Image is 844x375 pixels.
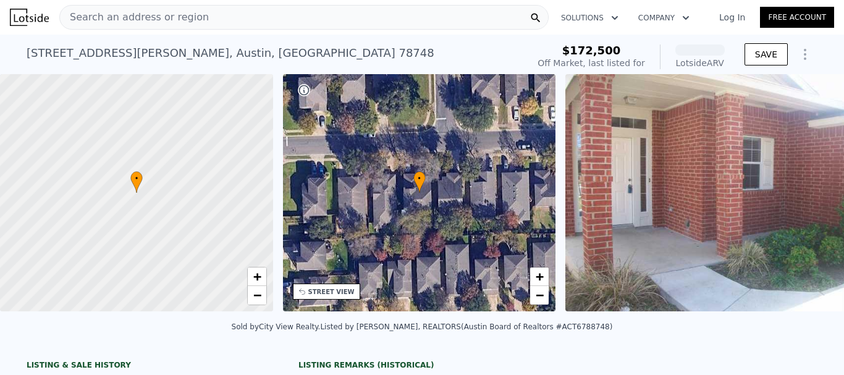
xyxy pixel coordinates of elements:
a: Free Account [760,7,834,28]
a: Zoom out [530,286,549,305]
div: Off Market, last listed for [538,57,645,69]
div: STREET VIEW [308,287,355,297]
a: Zoom in [248,268,266,286]
span: − [536,287,544,303]
div: [STREET_ADDRESS][PERSON_NAME] , Austin , [GEOGRAPHIC_DATA] 78748 [27,44,434,62]
button: Company [628,7,699,29]
span: $172,500 [562,44,621,57]
div: Lotside ARV [675,57,725,69]
a: Zoom out [248,286,266,305]
div: Listed by [PERSON_NAME], REALTORS (Austin Board of Realtors #ACT6788748) [320,322,612,331]
a: Zoom in [530,268,549,286]
div: • [413,171,426,193]
div: Sold by City View Realty . [232,322,321,331]
button: Show Options [793,42,817,67]
div: Listing Remarks (Historical) [298,360,546,370]
button: SAVE [745,43,788,65]
span: • [130,173,143,184]
div: • [130,171,143,193]
span: Search an address or region [60,10,209,25]
span: • [413,173,426,184]
div: LISTING & SALE HISTORY [27,360,274,373]
span: + [253,269,261,284]
span: − [253,287,261,303]
img: Lotside [10,9,49,26]
button: Solutions [551,7,628,29]
a: Log In [704,11,760,23]
span: + [536,269,544,284]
